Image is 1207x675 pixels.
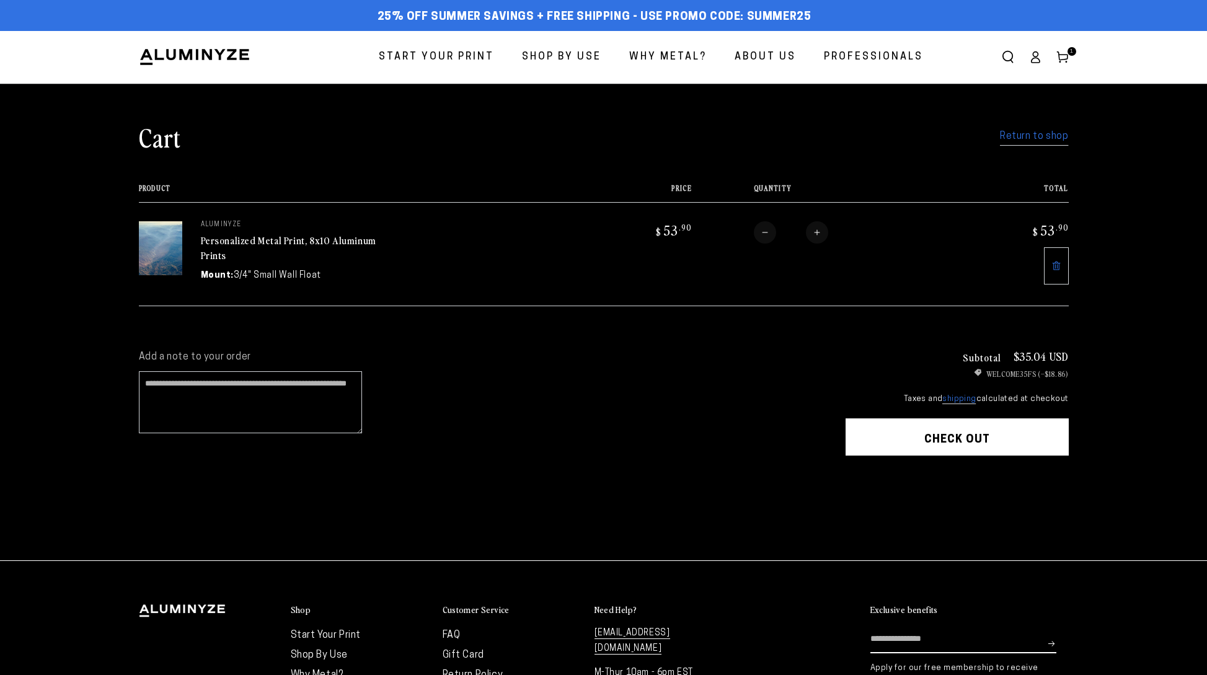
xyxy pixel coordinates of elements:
[963,352,1001,362] h3: Subtotal
[291,604,430,616] summary: Shop
[522,48,601,66] span: Shop By Use
[870,604,938,615] h2: Exclusive benefits
[443,604,510,615] h2: Customer Service
[1048,625,1056,663] button: Subscribe
[725,41,805,74] a: About Us
[201,269,234,282] dt: Mount:
[846,368,1069,379] li: WELCOME35FS (–$18.86)
[846,480,1069,513] iframe: PayPal-paypal
[958,184,1069,202] th: Total
[595,604,734,616] summary: Need Help?
[846,393,1069,405] small: Taxes and calculated at checkout
[443,650,484,660] a: Gift Card
[846,368,1069,379] ul: Discount
[1014,351,1069,362] p: $35.04 USD
[1070,47,1074,56] span: 1
[776,221,806,244] input: Quantity for Personalized Metal Print, 8x10 Aluminum Prints
[654,221,692,239] bdi: 53
[629,48,707,66] span: Why Metal?
[291,604,311,615] h2: Shop
[201,221,387,229] p: aluminyze
[234,269,321,282] dd: 3/4" Small Wall Float
[139,184,582,202] th: Product
[369,41,503,74] a: Start Your Print
[1044,247,1069,285] a: Remove 8"x10" Rectangle Silver Glossy Aluminyzed Photo
[379,48,494,66] span: Start Your Print
[656,226,661,238] span: $
[581,184,692,202] th: Price
[595,604,637,615] h2: Need Help?
[815,41,932,74] a: Professionals
[692,184,958,202] th: Quantity
[443,604,582,616] summary: Customer Service
[1000,128,1068,146] a: Return to shop
[679,222,692,232] sup: .90
[595,629,670,655] a: [EMAIL_ADDRESS][DOMAIN_NAME]
[378,11,811,24] span: 25% off Summer Savings + Free Shipping - Use Promo Code: SUMMER25
[1056,222,1069,232] sup: .90
[620,41,716,74] a: Why Metal?
[139,121,181,153] h1: Cart
[201,233,376,263] a: Personalized Metal Print, 8x10 Aluminum Prints
[824,48,923,66] span: Professionals
[1033,226,1038,238] span: $
[870,604,1069,616] summary: Exclusive benefits
[139,221,182,276] img: 8"x10" Rectangle Silver Glossy Aluminyzed Photo
[1031,221,1069,239] bdi: 53
[139,48,250,66] img: Aluminyze
[291,650,348,660] a: Shop By Use
[735,48,796,66] span: About Us
[846,418,1069,456] button: Check out
[443,630,461,640] a: FAQ
[139,351,821,364] label: Add a note to your order
[942,395,976,404] a: shipping
[513,41,611,74] a: Shop By Use
[291,630,361,640] a: Start Your Print
[994,43,1022,71] summary: Search our site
